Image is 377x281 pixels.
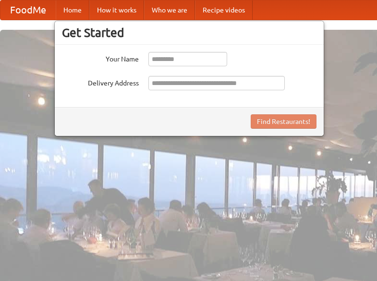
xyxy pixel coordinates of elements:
[195,0,253,20] a: Recipe videos
[0,0,56,20] a: FoodMe
[89,0,144,20] a: How it works
[56,0,89,20] a: Home
[62,76,139,88] label: Delivery Address
[251,114,316,129] button: Find Restaurants!
[62,52,139,64] label: Your Name
[62,25,316,40] h3: Get Started
[144,0,195,20] a: Who we are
